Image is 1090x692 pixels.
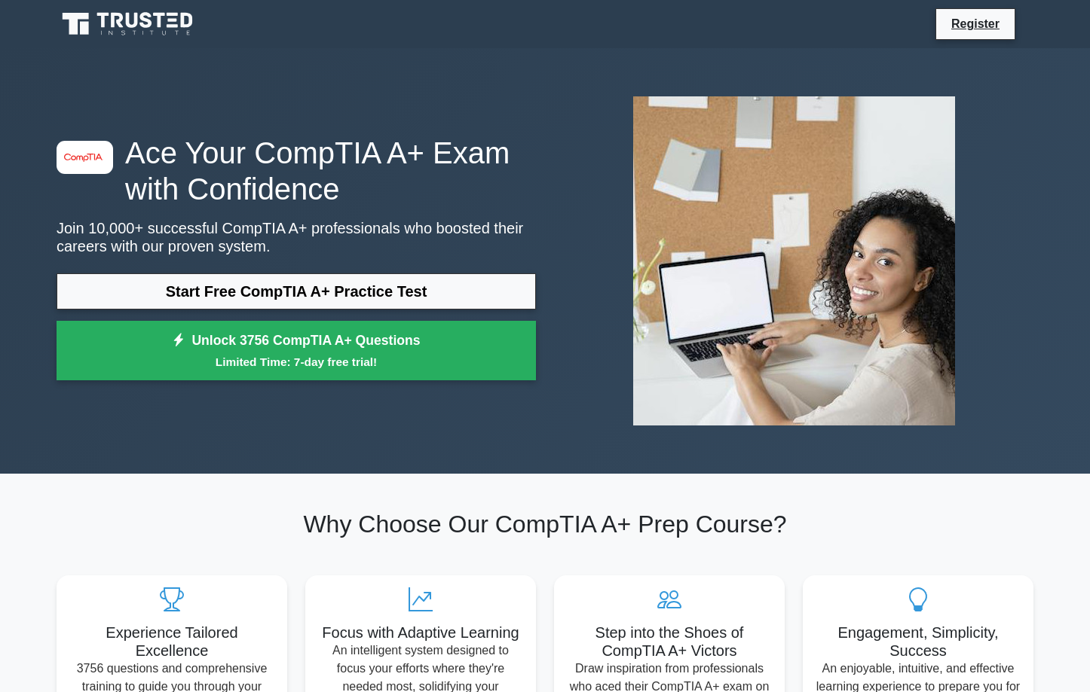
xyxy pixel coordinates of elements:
a: Start Free CompTIA A+ Practice Test [57,273,536,309]
h2: Why Choose Our CompTIA A+ Prep Course? [57,510,1033,538]
a: Register [942,14,1009,33]
h1: Ace Your CompTIA A+ Exam with Confidence [57,135,536,207]
h5: Step into the Shoes of CompTIA A+ Victors [566,623,773,660]
h5: Engagement, Simplicity, Success [815,623,1021,660]
h5: Experience Tailored Excellence [69,623,275,660]
small: Limited Time: 7-day free trial! [75,353,517,370]
p: Join 10,000+ successful CompTIA A+ professionals who boosted their careers with our proven system. [57,219,536,255]
h5: Focus with Adaptive Learning [317,623,524,642]
a: Unlock 3756 CompTIA A+ QuestionsLimited Time: 7-day free trial! [57,321,536,381]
